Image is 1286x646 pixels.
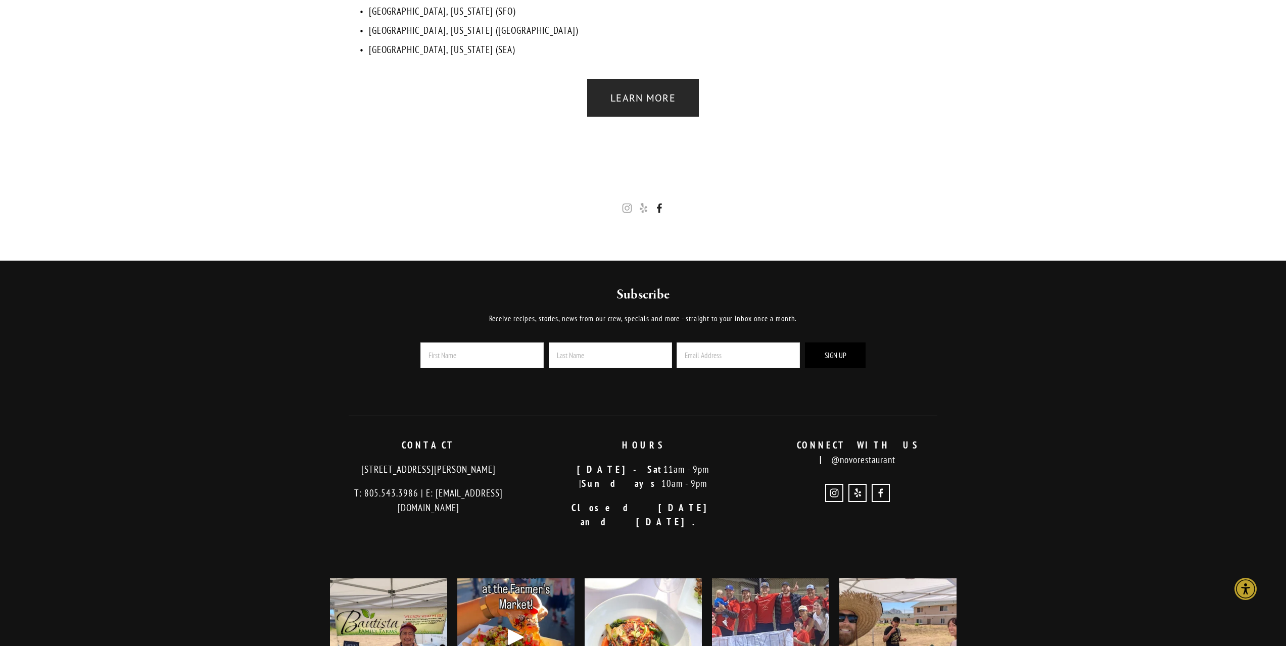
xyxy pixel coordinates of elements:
p: [GEOGRAPHIC_DATA], [US_STATE] ([GEOGRAPHIC_DATA]) [369,23,938,38]
button: Sign Up [805,342,866,368]
a: Learn more [587,79,699,117]
p: T: 805.543.3986 | E: [EMAIL_ADDRESS][DOMAIN_NAME] [330,486,528,515]
input: First Name [420,342,544,368]
p: Receive recipes, stories, news from our crew, specials and more - straight to your inbox once a m... [393,313,893,325]
a: Novo Restaurant and Lounge [654,203,664,213]
a: Instagram [825,484,843,502]
p: 11am - 9pm | 10am - 9pm [544,462,742,491]
a: Instagram [622,203,632,213]
input: Email Address [677,342,800,368]
div: Accessibility Menu [1234,578,1257,600]
p: [STREET_ADDRESS][PERSON_NAME] [330,462,528,477]
input: Last Name [549,342,672,368]
strong: HOURS [622,439,664,451]
strong: Closed [DATE] and [DATE]. [571,502,725,528]
strong: CONTACT [402,439,455,451]
p: @novorestaurant [759,438,957,467]
h2: Subscribe [393,286,893,304]
p: [GEOGRAPHIC_DATA], [US_STATE] (SEA) [369,42,938,57]
strong: Sundays [582,477,661,489]
a: Novo Restaurant and Lounge [872,484,890,502]
p: [GEOGRAPHIC_DATA], [US_STATE] (SFO) [369,4,938,19]
a: Yelp [848,484,867,502]
span: Sign Up [825,351,846,360]
strong: [DATE]-Sat [577,463,663,475]
strong: CONNECT WITH US | [797,439,930,466]
a: Yelp [638,203,648,213]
